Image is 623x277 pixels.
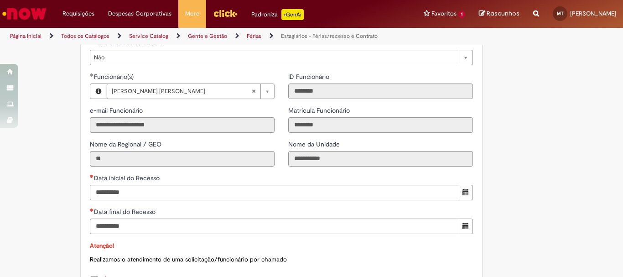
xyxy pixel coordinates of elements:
input: Matrícula Funcionário [288,117,473,133]
span: Rascunhos [487,9,519,18]
span: More [185,9,199,18]
input: Nome da Regional / GEO [90,151,275,167]
input: Data final do Recesso [90,219,459,234]
a: Service Catalog [129,32,168,40]
a: Estagiários - Férias/recesso e Contrato [281,32,378,40]
span: Necessários [90,174,94,178]
a: Todos os Catálogos [61,32,109,40]
span: O Recesso é fracionado? [94,39,166,47]
span: Requisições [62,9,94,18]
span: Obrigatório Preenchido [90,73,94,77]
p: +GenAi [281,9,304,20]
span: Realizamos o atendimento de uma solicitação/funcionário por chamado [90,256,287,263]
a: Gente e Gestão [188,32,227,40]
span: Despesas Corporativas [108,9,171,18]
span: Somente leitura - Matrícula Funcionário [288,106,352,115]
input: e-mail Funcionário [90,117,275,133]
span: Não [94,50,454,65]
span: [PERSON_NAME] [570,10,616,17]
button: Mostrar calendário para Data inicial do Recesso [459,185,473,200]
a: Férias [247,32,261,40]
img: ServiceNow [1,5,48,23]
input: ID Funcionário [288,84,473,99]
span: Data inicial do Recesso [94,174,161,182]
span: Somente leitura - Nome da Regional / GEO [90,140,163,148]
a: [PERSON_NAME] [PERSON_NAME]Limpar campo Funcionário(s) [107,84,274,99]
span: Data final do Recesso [94,208,157,216]
span: Atenção! [90,242,114,250]
abbr: Limpar campo Funcionário(s) [247,84,260,99]
ul: Trilhas de página [7,28,409,45]
span: [PERSON_NAME] [PERSON_NAME] [112,84,251,99]
span: Necessários [90,208,94,212]
img: click_logo_yellow_360x200.png [213,6,238,20]
input: Data inicial do Recesso [90,185,459,200]
button: Funcionário(s), Visualizar este registro Rodrigo Lustosa Soares [90,84,107,99]
span: 1 [458,10,465,18]
span: Somente leitura - ID Funcionário [288,73,331,81]
a: Rascunhos [479,10,519,18]
span: Necessários - Funcionário(s) [94,73,135,81]
span: MT [557,10,564,16]
span: Favoritos [431,9,457,18]
span: Somente leitura - Nome da Unidade [288,140,342,148]
span: Somente leitura - e-mail Funcionário [90,106,145,115]
div: Padroniza [251,9,304,20]
a: Página inicial [10,32,42,40]
input: Nome da Unidade [288,151,473,167]
button: Mostrar calendário para Data final do Recesso [459,219,473,234]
